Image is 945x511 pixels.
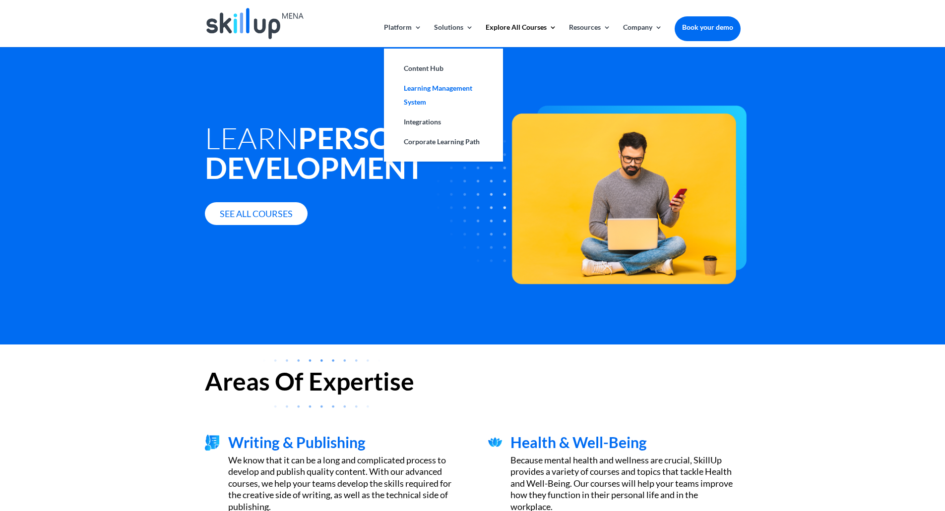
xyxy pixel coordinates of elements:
a: Platform [384,24,422,47]
a: Integrations [394,112,493,132]
a: Explore All Courses [486,24,557,47]
img: project management [205,435,221,451]
span: Health & Well-Being [510,433,647,451]
img: PersonalDevelopmentCover [437,87,747,284]
a: Company [623,24,662,47]
iframe: Chat Widget [780,404,945,511]
img: Skillup Mena [206,8,304,39]
img: Accounting&Finance [487,435,503,451]
a: Learning Management System [394,78,493,112]
a: See all courses [205,202,308,226]
a: Solutions [434,24,473,47]
a: Book your demo [675,16,741,38]
a: Content Hub [394,58,493,78]
a: Resources [569,24,611,47]
h1: Learn [205,123,514,187]
strong: Personal Development [205,120,452,185]
span: Writing & Publishing [228,433,366,451]
h2: Areas Of Expertise [205,369,741,398]
a: Corporate Learning Path [394,132,493,152]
